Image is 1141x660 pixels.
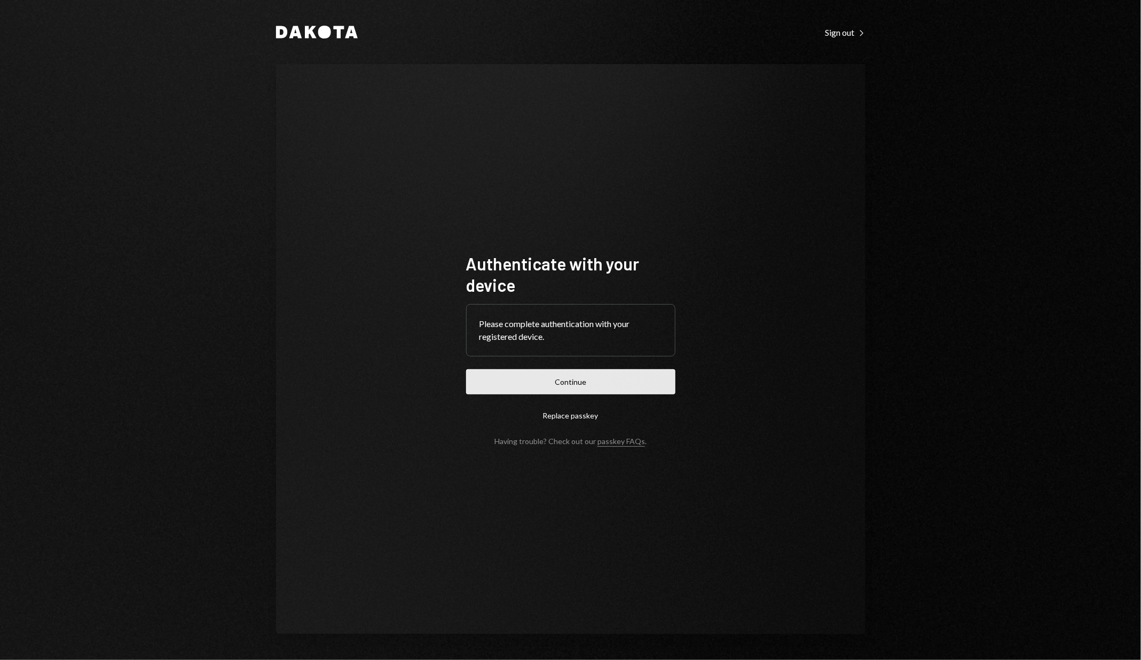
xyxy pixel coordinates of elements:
button: Replace passkey [466,403,675,428]
div: Please complete authentication with your registered device. [479,317,662,343]
button: Continue [466,369,675,394]
div: Having trouble? Check out our . [494,437,647,446]
a: passkey FAQs [597,437,645,447]
h1: Authenticate with your device [466,253,675,296]
div: Sign out [825,27,865,38]
a: Sign out [825,26,865,38]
